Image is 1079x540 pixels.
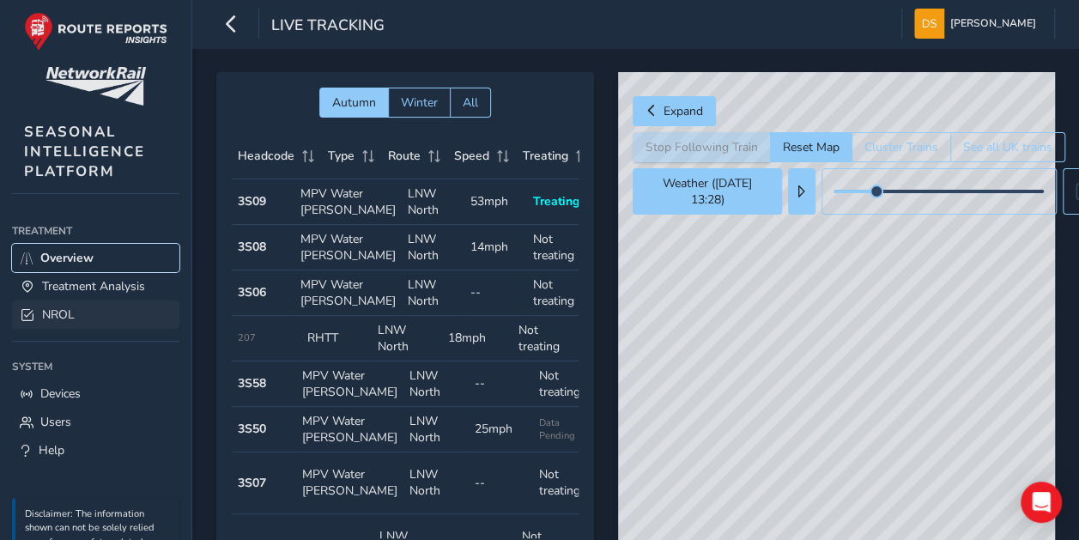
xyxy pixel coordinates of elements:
[319,88,388,118] button: Autumn
[24,12,167,51] img: rr logo
[402,225,464,270] td: LNW North
[454,148,489,164] span: Speed
[633,96,716,126] button: Expand
[852,132,950,162] button: Cluster Trains
[463,94,478,111] span: All
[442,316,512,361] td: 18mph
[533,193,579,209] span: Treating
[464,270,527,316] td: --
[12,300,179,329] a: NROL
[328,148,355,164] span: Type
[401,94,438,111] span: Winter
[523,148,568,164] span: Treating
[950,9,1036,39] span: [PERSON_NAME]
[464,179,527,225] td: 53mph
[45,67,146,106] img: customer logo
[950,132,1065,162] button: See all UK trains
[533,361,598,407] td: Not treating
[527,270,590,316] td: Not treating
[372,316,442,361] td: LNW North
[294,270,402,316] td: MPV Water [PERSON_NAME]
[403,361,469,407] td: LNW North
[42,306,75,323] span: NROL
[388,148,421,164] span: Route
[1021,482,1062,523] div: Open Intercom Messenger
[238,284,266,300] strong: 3S06
[469,452,534,514] td: --
[533,452,598,514] td: Not treating
[539,416,592,442] span: Data Pending
[12,354,179,379] div: System
[271,15,385,39] span: Live Tracking
[633,168,781,215] button: Weather ([DATE] 13:28)
[12,218,179,244] div: Treatment
[40,414,71,430] span: Users
[402,270,464,316] td: LNW North
[294,179,402,225] td: MPV Water [PERSON_NAME]
[388,88,450,118] button: Winter
[12,436,179,464] a: Help
[512,316,583,361] td: Not treating
[527,225,590,270] td: Not treating
[294,225,402,270] td: MPV Water [PERSON_NAME]
[301,316,372,361] td: RHTT
[238,193,266,209] strong: 3S09
[450,88,491,118] button: All
[12,408,179,436] a: Users
[296,407,403,452] td: MPV Water [PERSON_NAME]
[332,94,376,111] span: Autumn
[469,361,534,407] td: --
[238,331,256,344] span: 207
[664,103,703,119] span: Expand
[914,9,1042,39] button: [PERSON_NAME]
[12,244,179,272] a: Overview
[42,278,145,294] span: Treatment Analysis
[238,148,294,164] span: Headcode
[40,385,81,402] span: Devices
[296,361,403,407] td: MPV Water [PERSON_NAME]
[24,122,145,181] span: SEASONAL INTELLIGENCE PLATFORM
[770,132,852,162] button: Reset Map
[469,407,534,452] td: 25mph
[12,272,179,300] a: Treatment Analysis
[403,452,469,514] td: LNW North
[464,225,527,270] td: 14mph
[238,375,266,391] strong: 3S58
[914,9,944,39] img: diamond-layout
[238,421,266,437] strong: 3S50
[238,239,266,255] strong: 3S08
[39,442,64,458] span: Help
[402,179,464,225] td: LNW North
[238,475,266,491] strong: 3S07
[296,452,403,514] td: MPV Water [PERSON_NAME]
[403,407,469,452] td: LNW North
[40,250,94,266] span: Overview
[12,379,179,408] a: Devices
